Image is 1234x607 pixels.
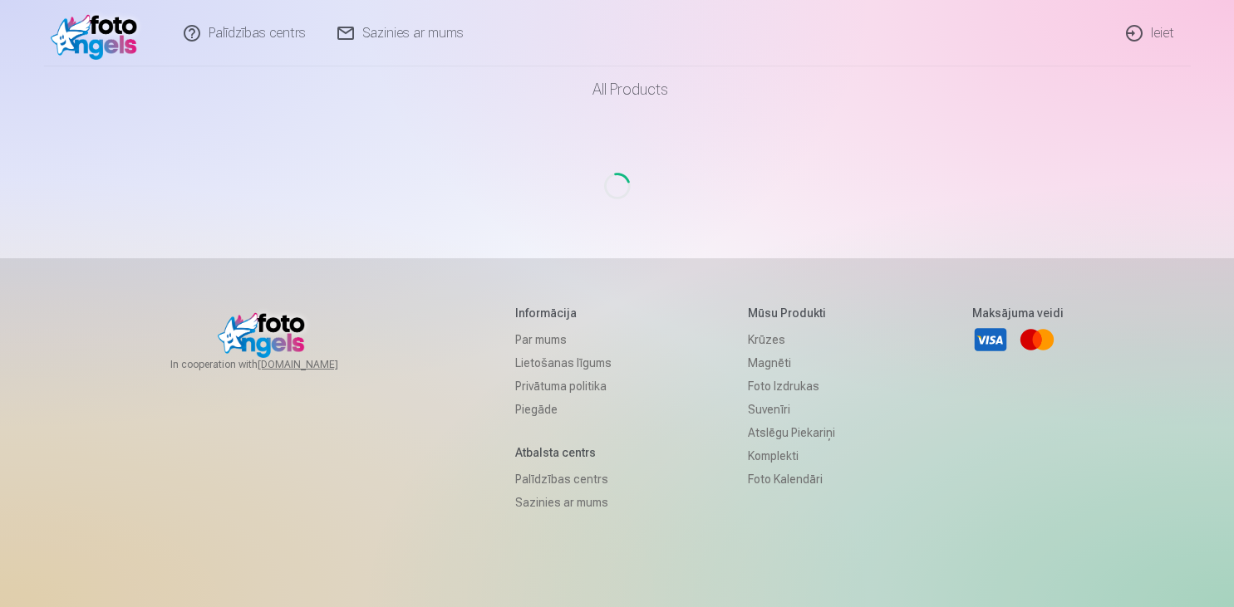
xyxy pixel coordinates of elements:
[515,328,612,351] a: Par mums
[170,358,378,371] span: In cooperation with
[515,467,612,491] a: Palīdzības centrs
[515,491,612,514] a: Sazinies ar mums
[515,351,612,374] a: Lietošanas līgums
[748,398,835,421] a: Suvenīri
[515,305,612,321] h5: Informācija
[748,444,835,467] a: Komplekti
[51,7,146,60] img: /v1
[515,374,612,398] a: Privātuma politika
[748,421,835,444] a: Atslēgu piekariņi
[748,305,835,321] h5: Mūsu produkti
[546,66,688,113] a: All products
[258,358,378,371] a: [DOMAIN_NAME]
[748,351,835,374] a: Magnēti
[972,305,1064,321] h5: Maksājuma veidi
[748,328,835,351] a: Krūzes
[748,467,835,491] a: Foto kalendāri
[748,374,835,398] a: Foto izdrukas
[515,398,612,421] a: Piegāde
[972,321,1009,358] a: Visa
[1019,321,1055,358] a: Mastercard
[515,444,612,461] h5: Atbalsta centrs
